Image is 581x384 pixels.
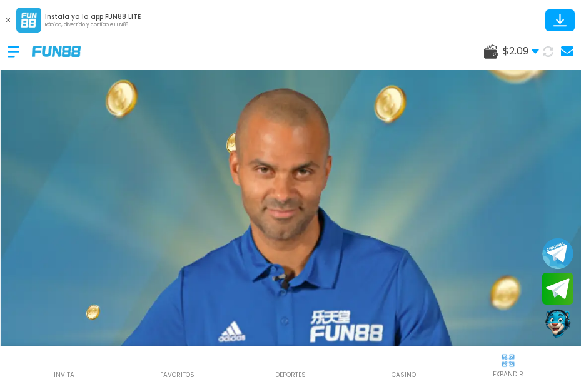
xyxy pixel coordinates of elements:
[45,12,141,21] p: Instala ya la app FUN88 LITE
[121,351,234,380] a: favoritos
[32,46,81,56] img: Company Logo
[234,351,347,380] a: Deportes
[493,370,523,379] p: EXPANDIR
[16,8,41,33] img: App Logo
[54,370,74,380] p: INVITA
[275,370,306,380] p: Deportes
[542,308,573,340] button: Contact customer service
[392,370,416,380] p: Casino
[542,273,573,305] button: Join telegram
[347,351,460,380] a: Casino
[542,237,573,270] button: Join telegram channel
[8,351,121,380] a: INVITA
[503,44,539,59] span: $ 2.09
[500,353,516,368] img: hide
[45,21,141,29] p: Rápido, divertido y confiable FUN88
[160,370,195,380] p: favoritos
